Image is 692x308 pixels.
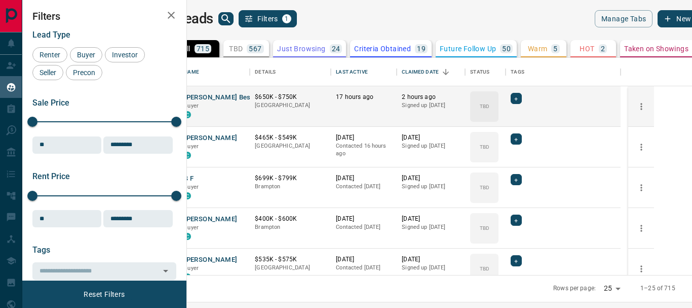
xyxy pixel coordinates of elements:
[402,101,460,110] p: Signed up [DATE]
[197,45,209,52] p: 715
[634,221,649,236] button: more
[255,215,326,223] p: $400K - $600K
[184,143,199,150] span: Buyer
[105,47,145,62] div: Investor
[69,69,99,77] span: Precon
[528,45,548,52] p: Warm
[634,261,649,277] button: more
[277,45,325,52] p: Just Browsing
[184,111,191,118] div: condos.ca
[402,174,460,183] p: [DATE]
[402,215,460,223] p: [DATE]
[184,102,199,109] span: Buyer
[255,264,326,272] p: [GEOGRAPHIC_DATA]
[184,265,199,271] span: Buyer
[634,180,649,195] button: more
[336,223,392,231] p: Contacted [DATE]
[336,264,392,272] p: Contacted [DATE]
[332,45,340,52] p: 24
[465,58,506,86] div: Status
[402,223,460,231] p: Signed up [DATE]
[218,12,234,25] button: search button
[184,192,191,199] div: condos.ca
[283,15,290,22] span: 1
[336,183,392,191] p: Contacted [DATE]
[77,286,131,303] button: Reset Filters
[580,45,594,52] p: HOT
[511,215,521,226] div: +
[470,58,489,86] div: Status
[184,273,191,281] div: condos.ca
[502,45,511,52] p: 50
[480,184,489,191] p: TBD
[32,10,176,22] h2: Filters
[184,233,191,240] div: condos.ca
[402,264,460,272] p: Signed up [DATE]
[336,133,392,142] p: [DATE]
[32,65,63,80] div: Seller
[634,140,649,155] button: more
[255,183,326,191] p: Brampton
[249,45,261,52] p: 567
[184,255,237,265] button: [PERSON_NAME]
[417,45,426,52] p: 19
[511,93,521,104] div: +
[514,215,518,225] span: +
[73,51,99,59] span: Buyer
[480,224,489,232] p: TBD
[184,93,253,102] button: [PERSON_NAME] Best
[336,174,392,183] p: [DATE]
[184,184,199,190] span: Buyer
[255,142,326,150] p: [GEOGRAPHIC_DATA]
[440,45,496,52] p: Future Follow Up
[601,45,605,52] p: 2
[402,133,460,142] p: [DATE]
[511,174,521,185] div: +
[184,152,191,159] div: condos.ca
[640,284,675,293] p: 1–25 of 715
[179,58,250,86] div: Name
[514,175,518,185] span: +
[480,143,489,151] p: TBD
[36,51,64,59] span: Renter
[511,255,521,266] div: +
[66,65,102,80] div: Precon
[184,174,194,184] button: S F
[397,58,465,86] div: Claimed Date
[402,255,460,264] p: [DATE]
[402,93,460,101] p: 2 hours ago
[595,10,652,27] button: Manage Tabs
[239,10,297,27] button: Filters1
[336,142,392,158] p: Contacted 16 hours ago
[336,58,367,86] div: Last Active
[600,281,624,296] div: 25
[553,45,557,52] p: 5
[108,51,141,59] span: Investor
[511,58,524,86] div: Tags
[255,101,326,110] p: [GEOGRAPHIC_DATA]
[229,45,243,52] p: TBD
[506,58,621,86] div: Tags
[514,134,518,144] span: +
[402,58,439,86] div: Claimed Date
[336,215,392,223] p: [DATE]
[624,45,688,52] p: Taken on Showings
[250,58,331,86] div: Details
[634,99,649,114] button: more
[255,174,326,183] p: $699K - $799K
[336,255,392,264] p: [DATE]
[480,102,489,110] p: TBD
[354,45,411,52] p: Criteria Obtained
[511,133,521,145] div: +
[255,93,326,101] p: $650K - $750K
[184,133,237,143] button: [PERSON_NAME]
[402,183,460,191] p: Signed up [DATE]
[32,98,69,108] span: Sale Price
[70,47,102,62] div: Buyer
[159,264,173,278] button: Open
[514,256,518,266] span: +
[514,93,518,104] span: +
[553,284,596,293] p: Rows per page:
[255,133,326,142] p: $465K - $549K
[336,93,392,101] p: 17 hours ago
